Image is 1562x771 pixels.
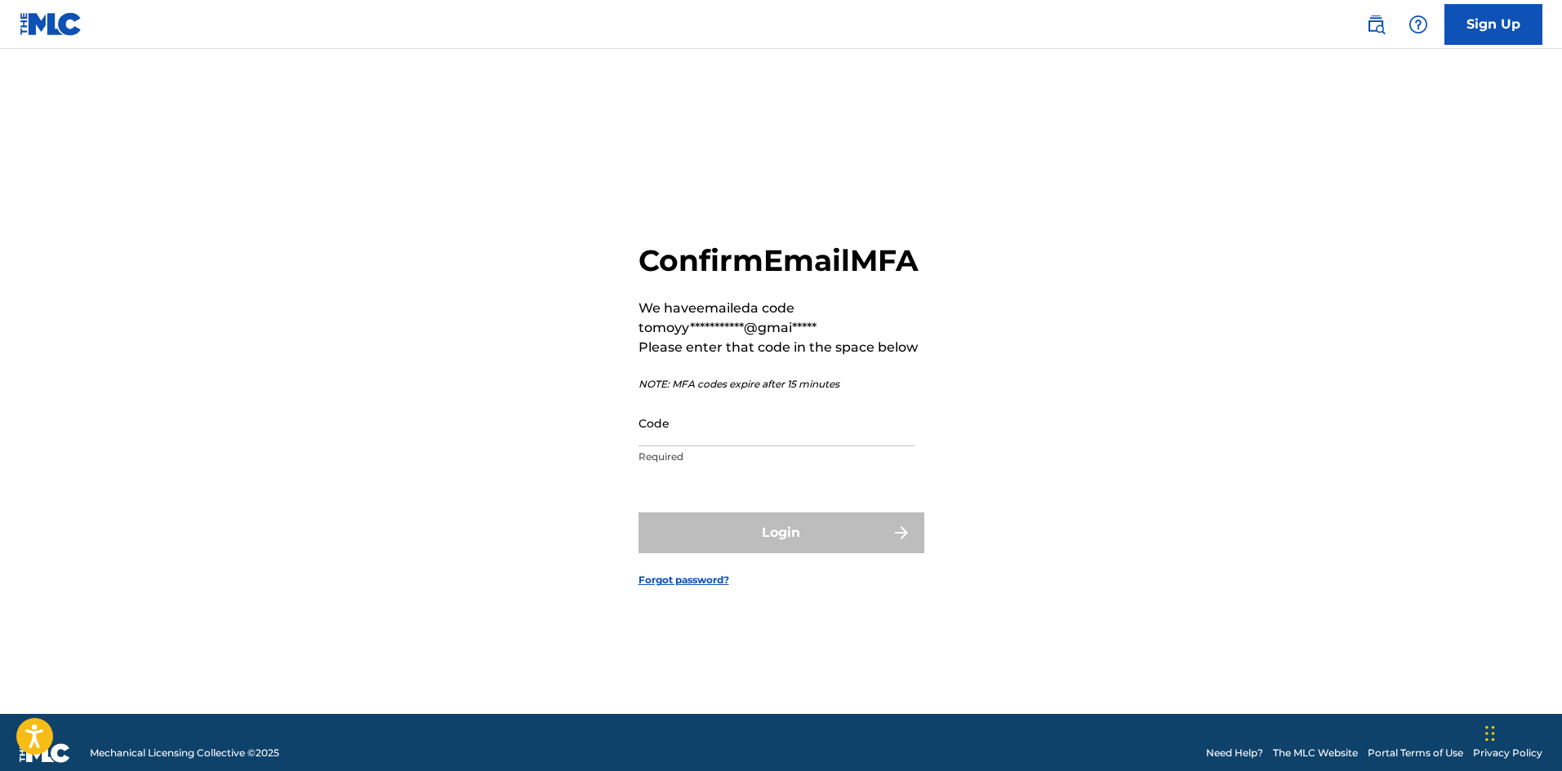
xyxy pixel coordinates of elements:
[1402,8,1435,41] div: Help
[1273,746,1358,760] a: The MLC Website
[1485,709,1495,758] div: Arrastrar
[1366,15,1386,34] img: search
[1368,746,1463,760] a: Portal Terms of Use
[1480,693,1562,771] div: Widget de chat
[639,242,924,279] h2: Confirm Email MFA
[1360,8,1392,41] a: Public Search
[20,12,82,36] img: MLC Logo
[1444,4,1542,45] a: Sign Up
[1480,693,1562,771] iframe: Chat Widget
[639,450,915,464] p: Required
[1473,746,1542,760] a: Privacy Policy
[1408,15,1428,34] img: help
[90,746,279,760] span: Mechanical Licensing Collective © 2025
[20,743,70,763] img: logo
[639,377,924,392] p: NOTE: MFA codes expire after 15 minutes
[639,338,924,357] p: Please enter that code in the space below
[639,573,729,587] a: Forgot password?
[1206,746,1263,760] a: Need Help?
